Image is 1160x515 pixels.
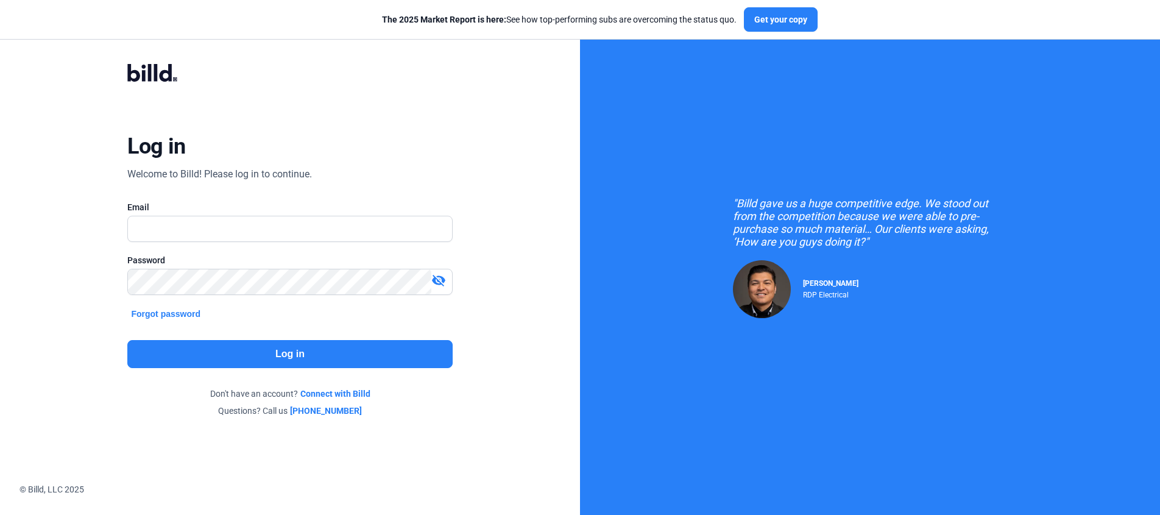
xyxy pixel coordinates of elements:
[733,260,791,318] img: Raul Pacheco
[127,405,452,417] div: Questions? Call us
[733,197,1007,248] div: "Billd gave us a huge competitive edge. We stood out from the competition because we were able to...
[382,13,737,26] div: See how top-performing subs are overcoming the status quo.
[127,254,452,266] div: Password
[127,167,312,182] div: Welcome to Billd! Please log in to continue.
[803,279,858,288] span: [PERSON_NAME]
[431,273,446,288] mat-icon: visibility_off
[127,133,185,160] div: Log in
[127,307,204,321] button: Forgot password
[803,288,858,299] div: RDP Electrical
[300,388,370,400] a: Connect with Billd
[744,7,818,32] button: Get your copy
[127,201,452,213] div: Email
[290,405,362,417] a: [PHONE_NUMBER]
[127,340,452,368] button: Log in
[127,388,452,400] div: Don't have an account?
[382,15,506,24] span: The 2025 Market Report is here:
